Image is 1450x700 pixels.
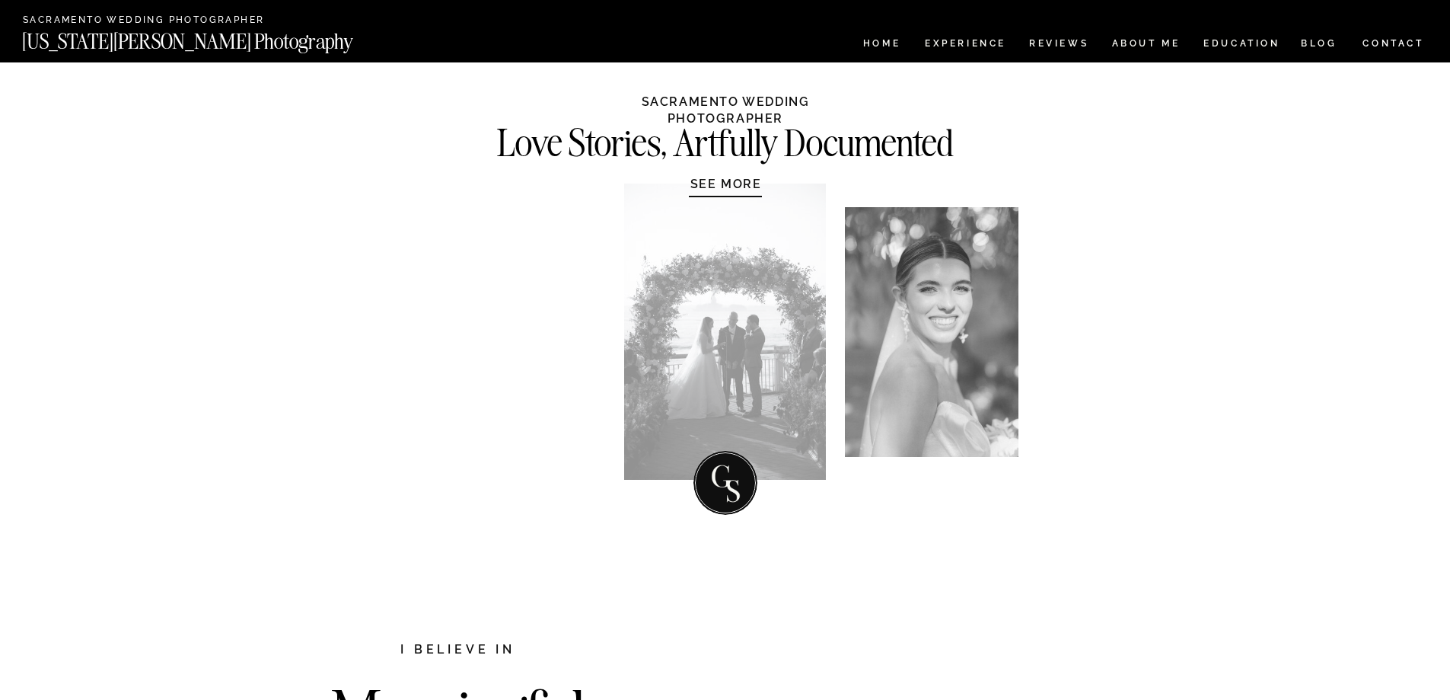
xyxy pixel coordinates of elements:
[1301,39,1337,52] a: BLOG
[320,641,596,661] h2: I believe in
[925,39,1005,52] a: Experience
[654,176,798,191] a: SEE MORE
[1111,39,1181,52] a: ABOUT ME
[860,39,903,52] a: HOME
[1202,39,1282,52] a: EDUCATION
[23,15,292,27] a: Sacramento Wedding Photographer
[1362,35,1425,52] a: CONTACT
[583,94,868,124] h1: SACRAMENTO WEDDING PHOTOGRAPHER
[22,31,404,44] a: [US_STATE][PERSON_NAME] Photography
[1029,39,1086,52] a: REVIEWS
[464,126,987,155] h2: Love Stories, Artfully Documented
